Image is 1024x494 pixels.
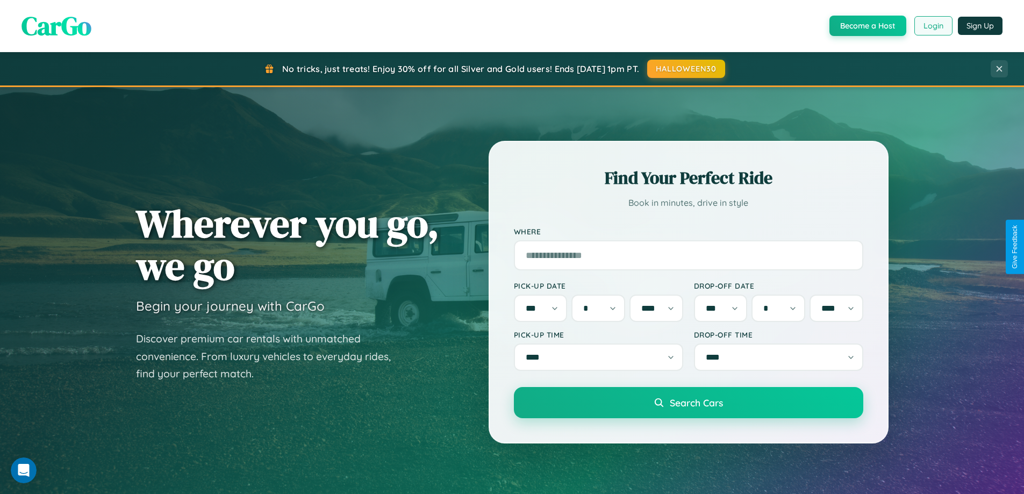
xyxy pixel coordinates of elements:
[958,17,1002,35] button: Sign Up
[282,63,639,74] span: No tricks, just treats! Enjoy 30% off for all Silver and Gold users! Ends [DATE] 1pm PT.
[670,397,723,409] span: Search Cars
[694,330,863,339] label: Drop-off Time
[694,281,863,290] label: Drop-off Date
[829,16,906,36] button: Become a Host
[22,8,91,44] span: CarGo
[136,202,439,287] h1: Wherever you go, we go
[914,16,953,35] button: Login
[514,227,863,236] label: Where
[514,166,863,190] h2: Find Your Perfect Ride
[514,330,683,339] label: Pick-up Time
[514,195,863,211] p: Book in minutes, drive in style
[647,60,725,78] button: HALLOWEEN30
[136,298,325,314] h3: Begin your journey with CarGo
[1011,225,1019,269] div: Give Feedback
[514,387,863,418] button: Search Cars
[11,457,37,483] iframe: Intercom live chat
[136,330,405,383] p: Discover premium car rentals with unmatched convenience. From luxury vehicles to everyday rides, ...
[514,281,683,290] label: Pick-up Date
